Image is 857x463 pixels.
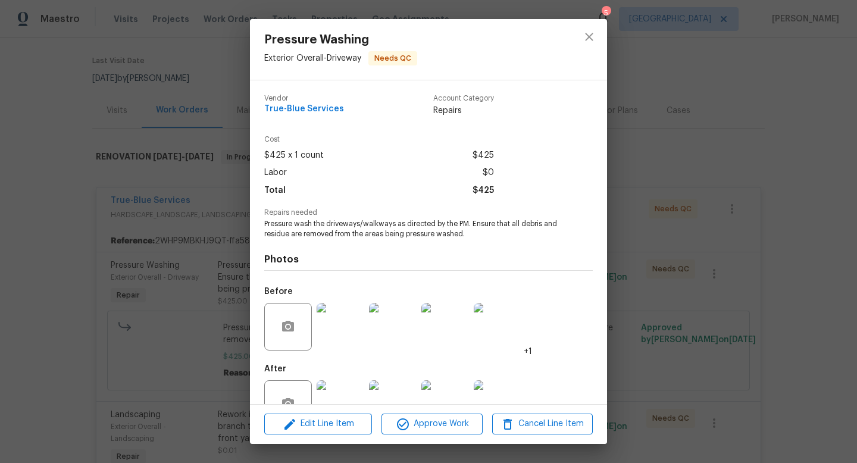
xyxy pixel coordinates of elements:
[496,417,589,431] span: Cancel Line Item
[264,287,293,296] h5: Before
[433,105,494,117] span: Repairs
[575,23,603,51] button: close
[264,33,417,46] span: Pressure Washing
[264,365,286,373] h5: After
[264,54,361,62] span: Exterior Overall - Driveway
[264,254,593,265] h4: Photos
[385,417,478,431] span: Approve Work
[473,147,494,164] span: $425
[524,346,532,358] span: +1
[264,219,560,239] span: Pressure wash the driveways/walkways as directed by the PM. Ensure that all debris and residue ar...
[268,417,368,431] span: Edit Line Item
[264,164,287,182] span: Labor
[264,95,344,102] span: Vendor
[264,414,372,434] button: Edit Line Item
[602,7,610,19] div: 5
[492,414,593,434] button: Cancel Line Item
[264,136,494,143] span: Cost
[264,182,286,199] span: Total
[370,52,416,64] span: Needs QC
[473,182,494,199] span: $425
[381,414,482,434] button: Approve Work
[483,164,494,182] span: $0
[264,147,324,164] span: $425 x 1 count
[264,105,344,114] span: True-Blue Services
[433,95,494,102] span: Account Category
[264,209,593,217] span: Repairs needed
